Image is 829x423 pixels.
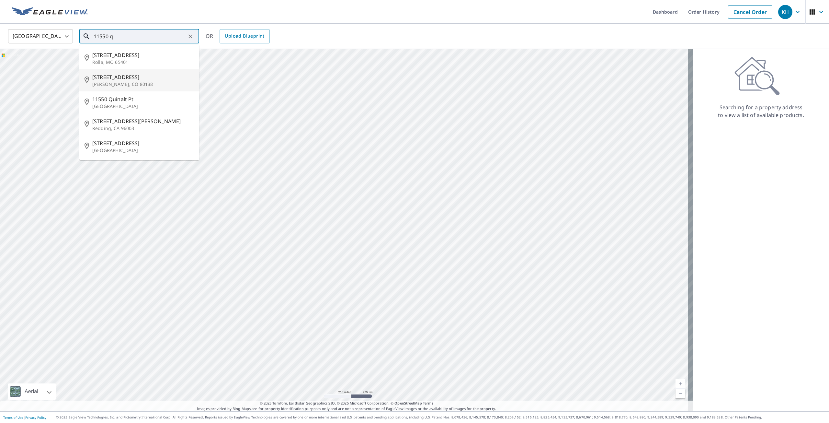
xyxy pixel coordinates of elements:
input: Search by address or latitude-longitude [94,27,186,45]
p: | [3,416,46,419]
div: [GEOGRAPHIC_DATA] [8,27,73,45]
span: [STREET_ADDRESS] [92,51,194,59]
p: Redding, CA 96003 [92,125,194,132]
p: Searching for a property address to view a list of available products. [718,103,804,119]
a: Current Level 5, Zoom Out [676,389,685,398]
span: [STREET_ADDRESS] [92,73,194,81]
a: Cancel Order [728,5,772,19]
button: Clear [186,32,195,41]
span: © 2025 TomTom, Earthstar Geographics SIO, © 2025 Microsoft Corporation, © [260,401,434,406]
span: [STREET_ADDRESS] [92,139,194,147]
div: OR [206,29,270,43]
a: Terms of Use [3,415,23,420]
a: OpenStreetMap [394,401,422,405]
a: Privacy Policy [25,415,46,420]
p: © 2025 Eagle View Technologies, Inc. and Pictometry International Corp. All Rights Reserved. Repo... [56,415,826,420]
div: KH [778,5,792,19]
p: [GEOGRAPHIC_DATA] [92,147,194,154]
p: [GEOGRAPHIC_DATA] [92,103,194,110]
div: Aerial [8,383,56,400]
p: Rolla, MO 65401 [92,59,194,65]
p: [PERSON_NAME], CO 80138 [92,81,194,88]
img: EV Logo [12,7,88,17]
span: [STREET_ADDRESS][PERSON_NAME] [92,117,194,125]
div: Aerial [23,383,40,400]
span: Upload Blueprint [225,32,264,40]
a: Current Level 5, Zoom In [676,379,685,389]
a: Terms [423,401,434,405]
a: Upload Blueprint [220,29,269,43]
span: 11550 Quinalt Pt [92,95,194,103]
